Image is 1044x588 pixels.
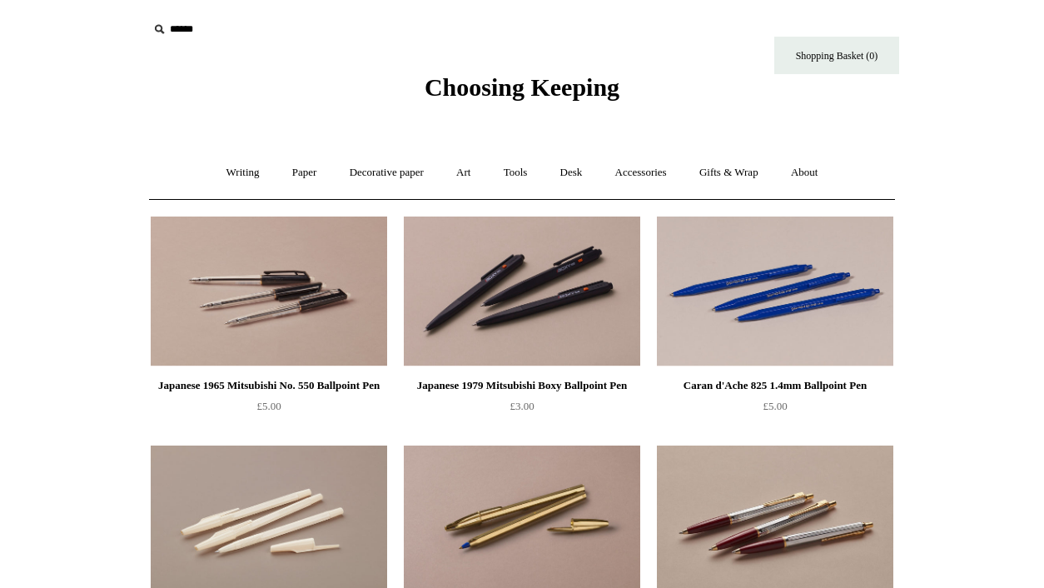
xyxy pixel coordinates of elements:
img: Japanese 1965 Mitsubishi No. 550 Ballpoint Pen [151,217,387,366]
span: £5.00 [763,400,787,412]
a: Art [441,151,485,195]
div: Caran d'Ache 825 1.4mm Ballpoint Pen [661,376,889,396]
a: Writing [211,151,275,195]
a: About [776,151,833,195]
div: Japanese 1979 Mitsubishi Boxy Ballpoint Pen [408,376,636,396]
a: Decorative paper [335,151,439,195]
img: Caran d'Ache 825 1.4mm Ballpoint Pen [657,217,893,366]
a: Japanese 1965 Mitsubishi No. 550 Ballpoint Pen Japanese 1965 Mitsubishi No. 550 Ballpoint Pen [151,217,387,366]
a: Gifts & Wrap [684,151,773,195]
a: Choosing Keeping [425,87,619,98]
a: Caran d'Ache 825 1.4mm Ballpoint Pen Caran d'Ache 825 1.4mm Ballpoint Pen [657,217,893,366]
a: Tools [489,151,543,195]
a: Desk [545,151,598,195]
a: Japanese 1965 Mitsubishi No. 550 Ballpoint Pen £5.00 [151,376,387,444]
a: Japanese 1979 Mitsubishi Boxy Ballpoint Pen £3.00 [404,376,640,444]
span: £3.00 [510,400,534,412]
a: Caran d'Ache 825 1.4mm Ballpoint Pen £5.00 [657,376,893,444]
a: Paper [277,151,332,195]
span: Choosing Keeping [425,73,619,101]
span: £5.00 [256,400,281,412]
div: Japanese 1965 Mitsubishi No. 550 Ballpoint Pen [155,376,383,396]
a: Accessories [600,151,682,195]
img: Japanese 1979 Mitsubishi Boxy Ballpoint Pen [404,217,640,366]
a: Shopping Basket (0) [774,37,899,74]
a: Japanese 1979 Mitsubishi Boxy Ballpoint Pen Japanese 1979 Mitsubishi Boxy Ballpoint Pen [404,217,640,366]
